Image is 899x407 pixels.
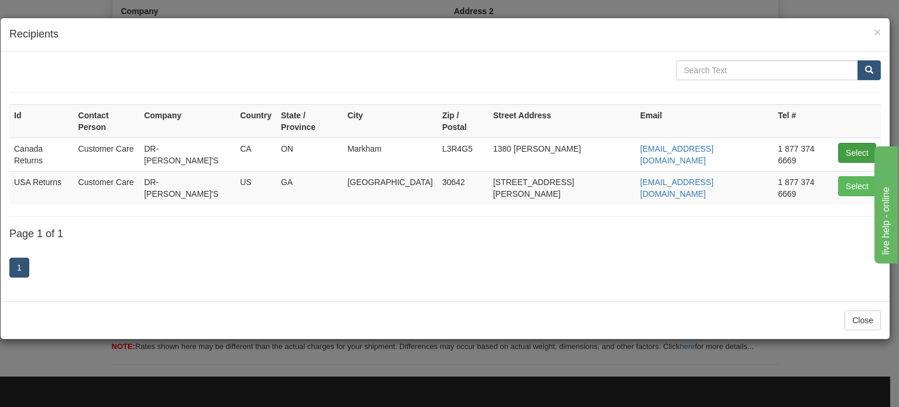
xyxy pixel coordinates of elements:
td: CA [235,138,276,171]
a: [EMAIL_ADDRESS][DOMAIN_NAME] [640,177,713,199]
td: 1 877 374 6669 [773,171,833,204]
th: Contact Person [74,104,140,138]
td: 1380 [PERSON_NAME] [488,138,635,171]
h4: Page 1 of 1 [9,228,881,240]
td: DR-[PERSON_NAME]'S [139,138,235,171]
button: Close [845,310,881,330]
td: ON [276,138,343,171]
h4: Recipients [9,27,881,42]
div: live help - online [9,7,108,21]
button: Close [874,26,881,38]
button: Select [838,143,876,163]
th: Email [636,104,773,138]
th: State / Province [276,104,343,138]
th: Id [9,104,74,138]
a: [EMAIL_ADDRESS][DOMAIN_NAME] [640,144,713,165]
th: City [343,104,438,138]
a: 1 [9,258,29,278]
th: Street Address [488,104,635,138]
span: × [874,25,881,39]
button: Select [838,176,876,196]
td: Canada Returns [9,138,74,171]
input: Search Text [676,60,858,80]
th: Country [235,104,276,138]
td: DR-[PERSON_NAME]'S [139,171,235,204]
td: L3R4G5 [437,138,488,171]
td: 1 877 374 6669 [773,138,833,171]
td: [STREET_ADDRESS][PERSON_NAME] [488,171,635,204]
td: Markham [343,138,438,171]
th: Company [139,104,235,138]
td: [GEOGRAPHIC_DATA] [343,171,438,204]
td: USA Returns [9,171,74,204]
th: Tel # [773,104,833,138]
td: Customer Care [74,138,140,171]
td: 30642 [437,171,488,204]
td: US [235,171,276,204]
td: Customer Care [74,171,140,204]
th: Zip / Postal [437,104,488,138]
iframe: chat widget [872,143,898,263]
td: GA [276,171,343,204]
